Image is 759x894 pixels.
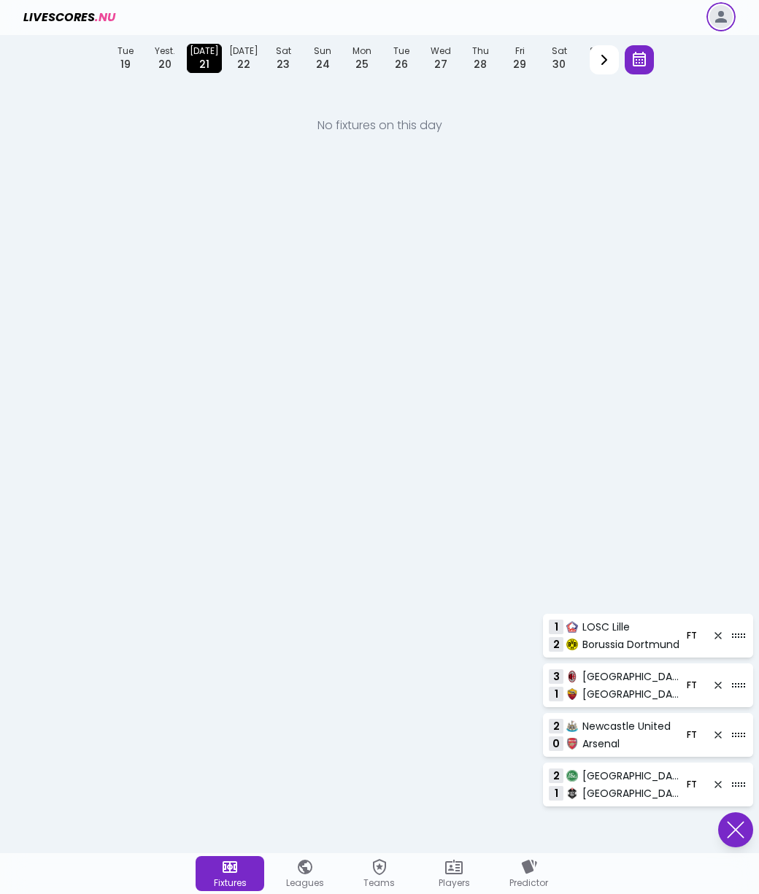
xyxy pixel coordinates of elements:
div: FT [671,729,712,741]
img: Image of Lugano [566,787,578,799]
div: Wed [423,45,458,57]
div: Mon [344,45,379,57]
div: Sat [542,45,577,57]
button: Previous [590,45,619,74]
div: FT [671,679,712,691]
a: Teams [354,858,405,889]
img: Image of Arsenal [566,738,578,750]
div: 29 [502,57,537,72]
span: Arsenal [582,736,620,751]
div: 2 [549,637,563,652]
div: Sun [581,45,616,57]
span: Borussia Dortmund [582,637,679,652]
span: [GEOGRAPHIC_DATA] [582,669,680,684]
a: Fixtures [204,858,255,889]
img: Image of Milan [566,671,578,682]
div: 1 [620,57,655,72]
div: 30 [542,57,577,72]
div: FT [671,779,712,790]
div: 31 [581,57,616,72]
div: 22 [226,57,261,72]
span: Log in [709,5,733,28]
div: Yest. [147,45,182,57]
div: 23 [266,57,301,72]
img: Image of Roma [566,688,578,700]
div: 0 [549,736,563,751]
div: 26 [384,57,419,72]
div: 1 [549,687,563,701]
div: No fixtures on this day [99,79,660,172]
div: Tue [108,45,143,57]
div: 2 [549,768,563,783]
div: Mon [620,45,655,57]
div: Sun [305,45,340,57]
span: .nu [95,9,115,26]
div: Thu [463,45,498,57]
a: Players [428,858,479,889]
img: Image of Newcastle United [566,720,578,732]
img: Image of St. Gallen [566,770,578,782]
span: LOSC Lille [582,620,630,634]
span: Newcastle United [582,719,671,733]
div: [DATE] [188,45,221,57]
div: 1 [549,620,563,634]
span: Livescores [23,9,95,26]
div: [DATE] [226,45,261,57]
div: 20 [147,57,182,72]
div: 3 [549,669,563,684]
div: 24 [305,57,340,72]
div: 27 [423,57,458,72]
img: Image of LOSC Lille [566,621,578,633]
span: [GEOGRAPHIC_DATA] [582,687,680,701]
div: 1 [549,786,563,801]
div: FT [671,630,712,641]
div: 28 [463,57,498,72]
div: 25 [344,57,379,72]
div: 2 [549,719,563,733]
a: Predictor [504,858,555,889]
div: 21 [188,57,221,72]
span: [GEOGRAPHIC_DATA] [582,786,680,801]
div: Fri [502,45,537,57]
div: Tue [384,45,419,57]
a: Leagues [279,858,330,889]
img: Image of Borussia Dortmund [566,639,578,650]
span: [GEOGRAPHIC_DATA] [582,768,680,783]
div: Bottom navigation bar [193,853,566,894]
div: Sat [266,45,301,57]
a: Livescores.nu [23,9,115,26]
